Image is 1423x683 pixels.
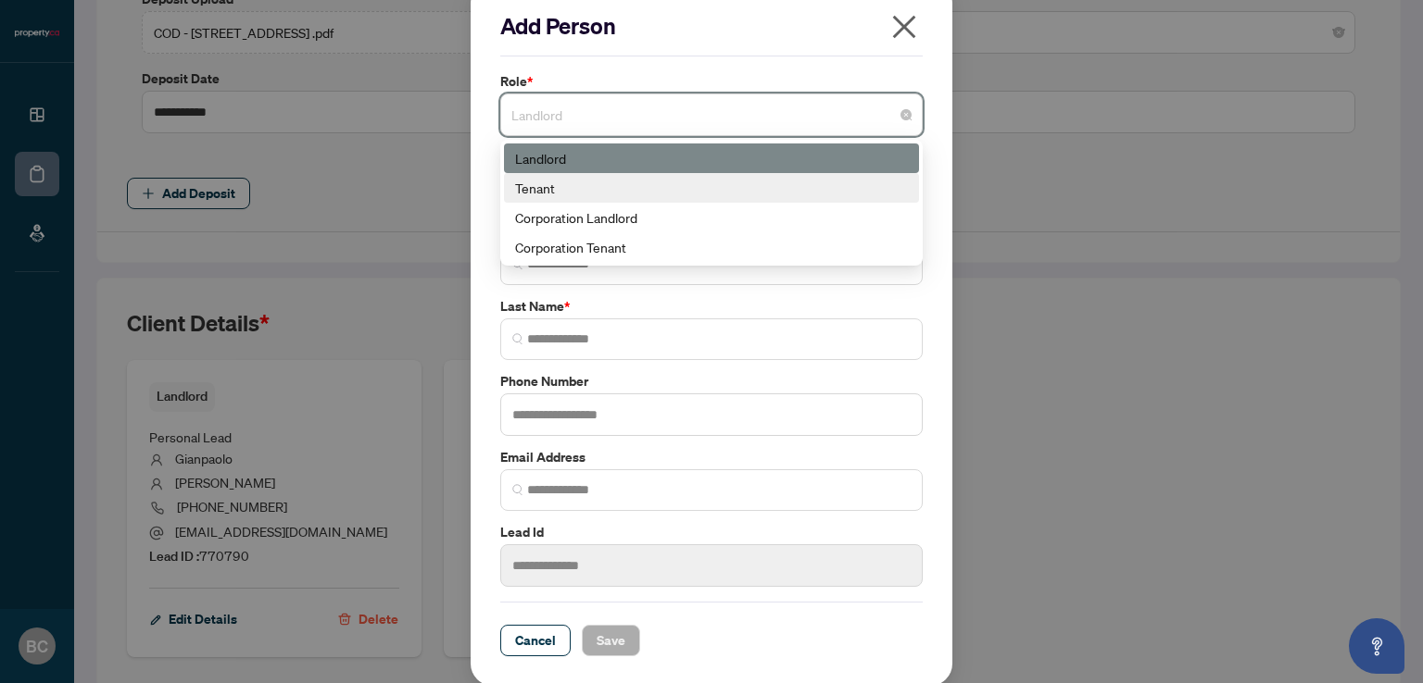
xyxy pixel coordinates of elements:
label: Last Name [500,296,923,317]
div: Landlord [515,148,908,168]
div: Landlord [504,143,919,173]
div: Corporation Landlord [504,203,919,232]
button: Open asap [1349,618,1404,674]
h2: Add Person [500,11,923,41]
label: Role [500,71,923,92]
img: search_icon [512,333,523,344]
label: Phone Number [500,371,923,391]
span: close-circle [900,109,912,120]
label: Email Address [500,447,923,467]
button: Cancel [500,625,571,656]
div: Corporation Tenant [515,237,908,257]
span: Cancel [515,626,556,655]
label: Lead Id [500,522,923,542]
span: Landlord [511,97,912,132]
div: Tenant [515,178,908,198]
span: close [889,12,919,42]
button: Save [582,625,640,656]
div: Tenant [504,173,919,203]
div: Corporation Landlord [515,207,908,228]
div: Corporation Tenant [504,232,919,262]
img: search_icon [512,484,523,495]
